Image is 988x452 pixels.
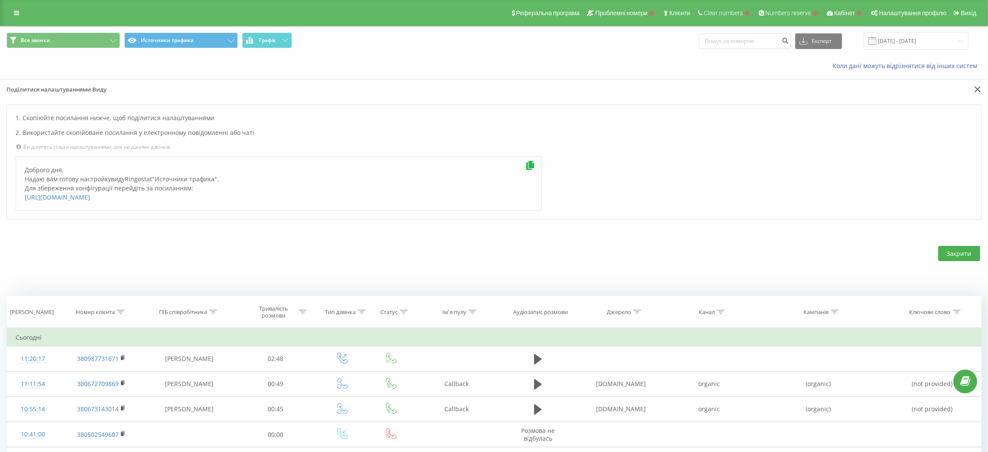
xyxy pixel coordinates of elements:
[516,10,580,16] span: Реферальна програма
[235,422,316,447] td: 00:00
[325,308,356,316] div: Тип дзвінка
[665,371,753,396] td: organic
[577,371,665,396] td: [DOMAIN_NAME]
[803,308,829,316] div: Кампанія
[143,371,235,396] td: [PERSON_NAME]
[879,10,946,16] span: Налаштування профілю
[513,308,568,316] div: Аудіозапис розмови
[259,37,276,43] span: Графік
[77,430,119,439] a: 380502549607
[577,396,665,422] td: [DOMAIN_NAME]
[521,426,555,442] span: Розмова не відбулась
[235,396,316,422] td: 00:45
[607,308,631,316] div: Джерело
[834,10,855,16] span: Кабінет
[16,156,542,211] div: Доброго дня, Надаю вам готову настройку виду Ringostat " Источники трафика ". Для збереження конф...
[883,396,981,422] td: (not provided)
[669,10,690,16] span: Клієнти
[159,308,207,316] div: ПІБ співробітника
[77,354,119,363] a: 380987731671
[235,371,316,396] td: 00:49
[16,114,972,122] p: 1. Скопіюйте посилання нижче, щоб поділитися налаштуваннями
[972,85,982,95] button: Закрити
[6,33,120,48] button: Все звонки
[795,33,842,49] button: Експорт
[699,33,791,49] input: Пошук за номером
[665,396,753,422] td: organic
[76,308,115,316] div: Номер клієнта
[10,308,54,316] div: [PERSON_NAME]
[143,346,235,371] td: [PERSON_NAME]
[414,396,499,422] td: Callback
[595,10,648,16] span: Проблемні номери
[961,10,976,16] span: Вихід
[704,10,743,16] span: Clear numbers
[765,10,811,16] span: Numbers reserve
[833,62,982,70] a: Коли дані можуть відрізнятися вiд інших систем
[380,308,398,316] div: Статус
[25,193,90,201] a: [URL][DOMAIN_NAME]
[910,308,951,316] div: Ключове слово
[7,329,982,346] td: Сьогодні
[16,143,972,151] p: Ви ділитесь тільки налаштуваннями, але не даними дзвінків
[16,376,50,393] div: 11:11:54
[143,396,235,422] td: [PERSON_NAME]
[16,426,50,443] div: 10:41:00
[77,380,119,388] a: 380672709869
[442,308,466,316] div: Ім'я пулу
[16,401,50,418] div: 10:55:14
[242,33,292,48] button: Графік
[414,371,499,396] td: Callback
[753,371,883,396] td: (organic)
[16,350,50,367] div: 11:20:17
[124,33,238,48] button: Источники трафика
[699,308,715,316] div: Канал
[250,305,297,320] div: Тривалість розмови
[21,37,50,44] span: Все звонки
[753,396,883,422] td: (organic)
[235,346,316,371] td: 02:48
[16,128,972,137] p: 2. Використайте скопійоване посилання у електронному повідомленні або чаті
[938,246,980,261] button: Закрити
[77,405,119,413] a: 380673143014
[883,371,981,396] td: (not provided)
[6,85,488,98] p: Поділитися налаштуваннями Виду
